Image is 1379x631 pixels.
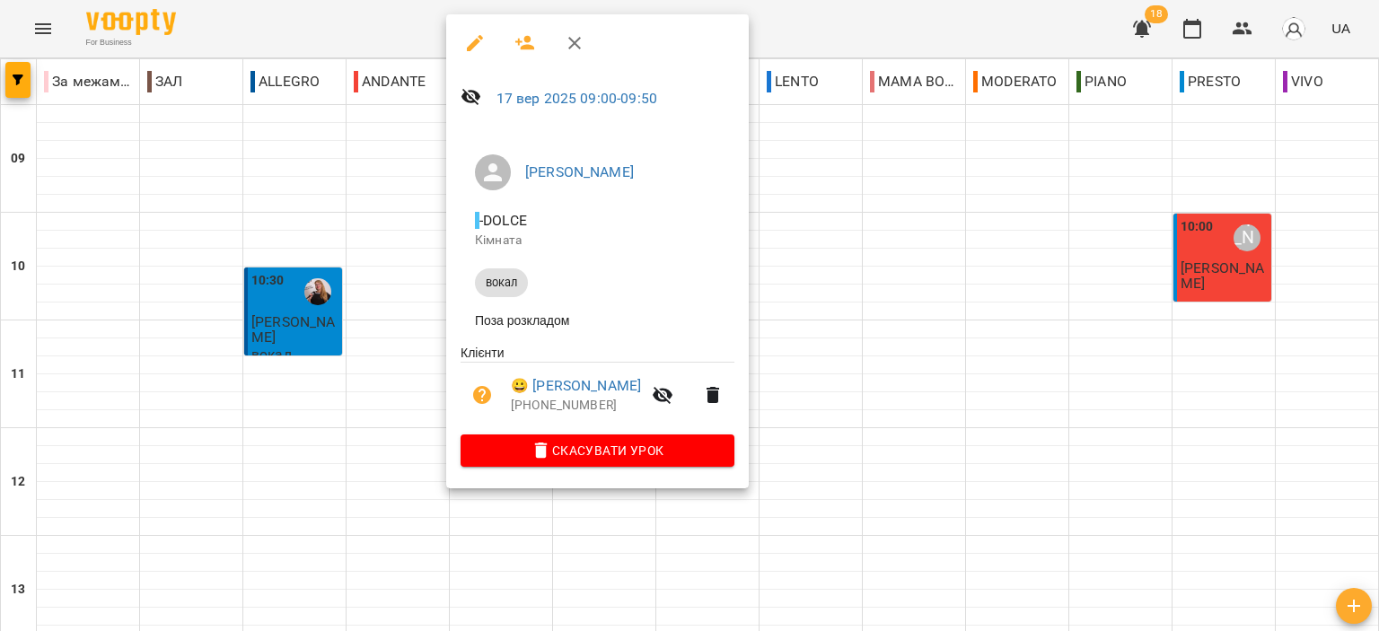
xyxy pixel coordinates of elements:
[461,304,734,337] li: Поза розкладом
[496,90,657,107] a: 17 вер 2025 09:00-09:50
[461,434,734,467] button: Скасувати Урок
[475,212,531,229] span: - DOLCE
[475,275,528,291] span: вокал
[525,163,634,180] a: [PERSON_NAME]
[475,440,720,461] span: Скасувати Урок
[475,232,720,250] p: Кімната
[461,373,504,416] button: Візит ще не сплачено. Додати оплату?
[461,344,734,434] ul: Клієнти
[511,375,641,397] a: 😀 [PERSON_NAME]
[511,397,641,415] p: [PHONE_NUMBER]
